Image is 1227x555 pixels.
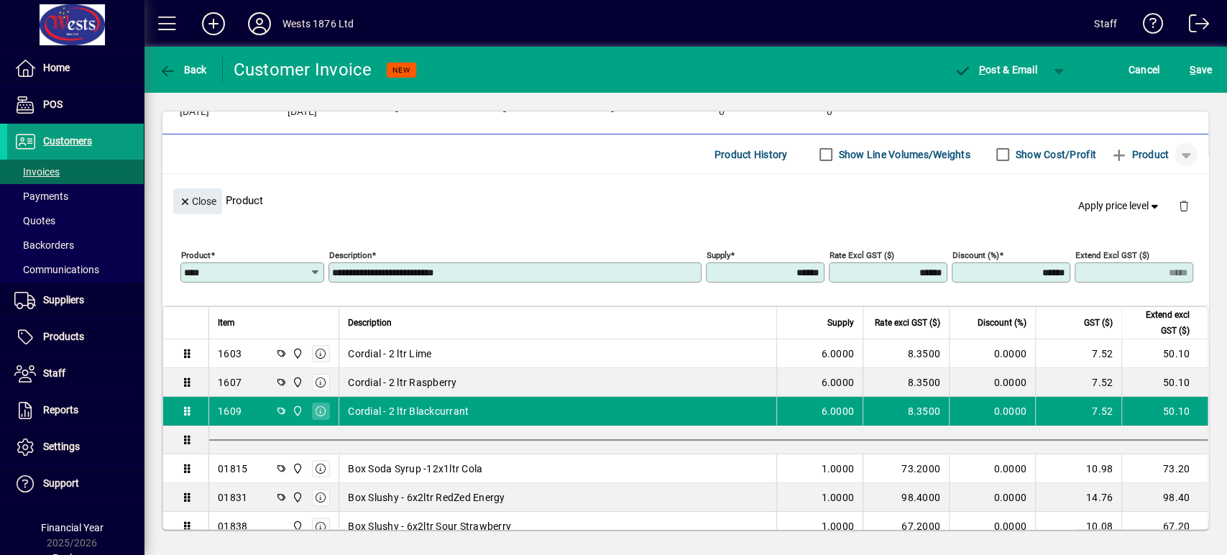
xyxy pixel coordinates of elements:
[7,233,144,257] a: Backorders
[503,106,506,118] span: -
[707,250,730,260] mat-label: Supply
[1129,58,1160,81] span: Cancel
[1103,142,1176,168] button: Product
[1121,454,1208,483] td: 73.20
[7,393,144,428] a: Reports
[872,404,940,418] div: 8.3500
[1084,315,1113,331] span: GST ($)
[611,106,614,118] span: -
[827,106,832,118] span: 0
[43,98,63,110] span: POS
[173,188,222,214] button: Close
[43,404,78,416] span: Reports
[234,58,372,81] div: Customer Invoice
[14,215,55,226] span: Quotes
[1121,512,1208,541] td: 67.20
[1094,12,1117,35] div: Staff
[1072,193,1167,219] button: Apply price level
[822,347,855,361] span: 6.0000
[822,519,855,533] span: 1.0000
[395,106,398,118] span: -
[43,441,80,452] span: Settings
[1121,339,1208,368] td: 50.10
[288,490,305,505] span: Wests Cordials
[7,257,144,282] a: Communications
[1121,397,1208,426] td: 50.10
[43,477,79,489] span: Support
[348,462,482,476] span: Box Soda Syrup -12x1ltr Cola
[949,512,1035,541] td: 0.0000
[329,250,372,260] mat-label: Description
[288,518,305,534] span: Wests Cordials
[7,87,144,123] a: POS
[43,62,70,73] span: Home
[1078,198,1162,214] span: Apply price level
[1035,454,1121,483] td: 10.98
[144,57,223,83] app-page-header-button: Back
[236,11,282,37] button: Profile
[1131,3,1163,50] a: Knowledge Base
[1111,143,1169,166] span: Product
[979,64,985,75] span: P
[1186,57,1215,83] button: Save
[288,375,305,390] span: Wests Cordials
[949,483,1035,512] td: 0.0000
[218,347,242,361] div: 1603
[949,368,1035,397] td: 0.0000
[836,147,970,162] label: Show Line Volumes/Weights
[954,64,1037,75] span: ost & Email
[43,367,65,379] span: Staff
[43,331,84,342] span: Products
[170,194,226,207] app-page-header-button: Close
[978,315,1026,331] span: Discount (%)
[1177,3,1209,50] a: Logout
[14,239,74,251] span: Backorders
[14,166,60,178] span: Invoices
[1035,483,1121,512] td: 14.76
[7,283,144,318] a: Suppliers
[714,143,788,166] span: Product History
[947,57,1044,83] button: Post & Email
[7,184,144,208] a: Payments
[822,462,855,476] span: 1.0000
[348,519,511,533] span: Box Slushy - 6x2ltr Sour Strawberry
[7,160,144,184] a: Invoices
[41,522,104,533] span: Financial Year
[348,404,469,418] span: Cordial - 2 ltr Blackcurrant
[822,375,855,390] span: 6.0000
[14,191,68,202] span: Payments
[348,490,505,505] span: Box Slushy - 6x2ltr RedZed Energy
[952,250,999,260] mat-label: Discount (%)
[282,12,354,35] div: Wests 1876 Ltd
[1121,368,1208,397] td: 50.10
[43,294,84,306] span: Suppliers
[288,106,317,118] span: [DATE]
[1013,147,1096,162] label: Show Cost/Profit
[7,50,144,86] a: Home
[872,519,940,533] div: 67.2000
[348,315,392,331] span: Description
[949,397,1035,426] td: 0.0000
[288,403,305,419] span: Wests Cordials
[218,519,247,533] div: 01838
[218,404,242,418] div: 1609
[348,375,456,390] span: Cordial - 2 ltr Raspberry
[7,429,144,465] a: Settings
[1167,188,1201,223] button: Delete
[872,490,940,505] div: 98.4000
[949,339,1035,368] td: 0.0000
[43,135,92,147] span: Customers
[827,315,854,331] span: Supply
[1167,199,1201,212] app-page-header-button: Delete
[1035,512,1121,541] td: 10.08
[1190,64,1195,75] span: S
[190,11,236,37] button: Add
[218,375,242,390] div: 1607
[348,347,431,361] span: Cordial - 2 ltr Lime
[1121,483,1208,512] td: 98.40
[181,250,211,260] mat-label: Product
[1035,397,1121,426] td: 7.52
[155,57,211,83] button: Back
[7,208,144,233] a: Quotes
[218,490,247,505] div: 01831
